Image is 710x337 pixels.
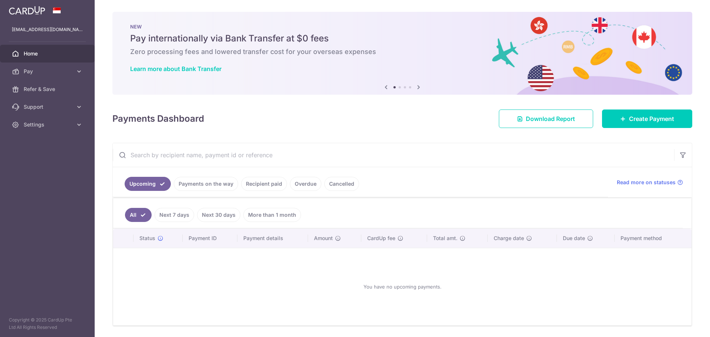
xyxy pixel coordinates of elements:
img: CardUp [9,6,45,15]
span: Charge date [494,235,524,242]
span: Due date [563,235,585,242]
h6: Zero processing fees and lowered transfer cost for your overseas expenses [130,47,674,56]
span: Create Payment [629,114,674,123]
span: Home [24,50,72,57]
p: [EMAIL_ADDRESS][DOMAIN_NAME] [12,26,83,33]
th: Payment details [237,229,308,248]
a: Next 30 days [197,208,240,222]
a: Download Report [499,109,593,128]
th: Payment method [615,229,692,248]
span: Total amt. [433,235,457,242]
a: More than 1 month [243,208,301,222]
p: NEW [130,24,674,30]
span: Refer & Save [24,85,72,93]
input: Search by recipient name, payment id or reference [113,143,674,167]
a: All [125,208,152,222]
a: Next 7 days [155,208,194,222]
span: Download Report [526,114,575,123]
a: Read more on statuses [617,179,683,186]
span: Pay [24,68,72,75]
a: Payments on the way [174,177,238,191]
div: You have no upcoming payments. [122,254,683,319]
img: Bank transfer banner [112,12,692,95]
h5: Pay internationally via Bank Transfer at $0 fees [130,33,674,44]
span: Status [139,235,155,242]
span: Read more on statuses [617,179,676,186]
h4: Payments Dashboard [112,112,204,125]
span: Settings [24,121,72,128]
th: Payment ID [183,229,237,248]
a: Recipient paid [241,177,287,191]
a: Create Payment [602,109,692,128]
a: Overdue [290,177,321,191]
a: Cancelled [324,177,359,191]
a: Learn more about Bank Transfer [130,65,222,73]
span: CardUp fee [367,235,395,242]
span: Amount [314,235,333,242]
a: Upcoming [125,177,171,191]
span: Support [24,103,72,111]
